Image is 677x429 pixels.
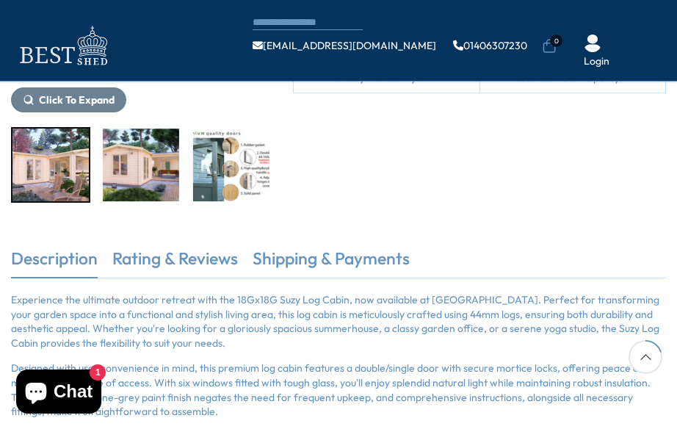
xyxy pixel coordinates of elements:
[11,361,666,419] p: Designed with user convenience in mind, this premium log cabin features a double/single door with...
[11,127,90,203] div: 1 / 7
[11,293,666,350] p: Experience the ultimate outdoor retreat with the 18Gx18G Suzy Log Cabin, now available at [GEOGRA...
[11,247,98,278] a: Description
[253,247,410,278] a: Shipping & Payments
[192,127,271,203] div: 3 / 7
[253,40,436,51] a: [EMAIL_ADDRESS][DOMAIN_NAME]
[453,40,527,51] a: 01406307230
[11,87,126,112] button: Click To Expand
[112,247,238,278] a: Rating & Reviews
[542,39,557,54] a: 0
[550,35,562,47] span: 0
[193,129,269,201] img: Premiumqualitydoors_3_f0c32a75-f7e9-4cfe-976d-db3d5c21df21_200x200.jpg
[584,35,601,52] img: User Icon
[12,129,89,201] img: Suzy3_2x6-2_5S31896-1_f0f3b787-e36b-4efa-959a-148785adcb0b_200x200.jpg
[101,127,181,203] div: 2 / 7
[103,129,179,201] img: Suzy3_2x6-2_5S31896-2_64732b6d-1a30-4d9b-a8b3-4f3a95d206a5_200x200.jpg
[584,54,609,69] a: Login
[11,22,114,70] img: logo
[39,93,115,107] span: Click To Expand
[12,369,106,417] inbox-online-store-chat: Shopify online store chat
